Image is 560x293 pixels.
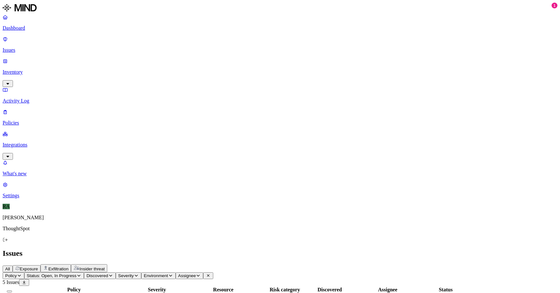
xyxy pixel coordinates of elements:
[3,279,19,285] span: 5 Issues
[87,273,108,278] span: Discovered
[3,226,557,232] p: ThoughtSpot
[27,273,76,278] span: Status: Open, In Progress
[3,131,557,159] a: Integrations
[3,193,557,199] p: Settings
[178,273,196,278] span: Assignee
[422,287,470,293] div: Status
[3,3,557,14] a: MIND
[3,249,557,258] h2: Issues
[182,287,264,293] div: Resource
[552,3,557,8] div: 1
[20,266,38,271] span: Exposure
[17,287,132,293] div: Policy
[3,120,557,126] p: Policies
[3,69,557,75] p: Inventory
[7,290,12,292] button: Select all
[3,171,557,177] p: What's new
[3,14,557,31] a: Dashboard
[133,287,181,293] div: Severity
[3,142,557,148] p: Integrations
[118,273,134,278] span: Severity
[3,98,557,104] p: Activity Log
[3,58,557,86] a: Inventory
[3,36,557,53] a: Issues
[5,266,10,271] span: All
[144,273,168,278] span: Environment
[355,287,420,293] div: Assignee
[265,287,304,293] div: Risk category
[79,266,105,271] span: Insider threat
[3,25,557,31] p: Dashboard
[3,204,10,209] span: RA
[3,160,557,177] a: What's new
[3,3,37,13] img: MIND
[306,287,354,293] div: Discovered
[3,109,557,126] a: Policies
[48,266,68,271] span: Exfiltration
[3,47,557,53] p: Issues
[5,273,17,278] span: Policy
[3,182,557,199] a: Settings
[3,87,557,104] a: Activity Log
